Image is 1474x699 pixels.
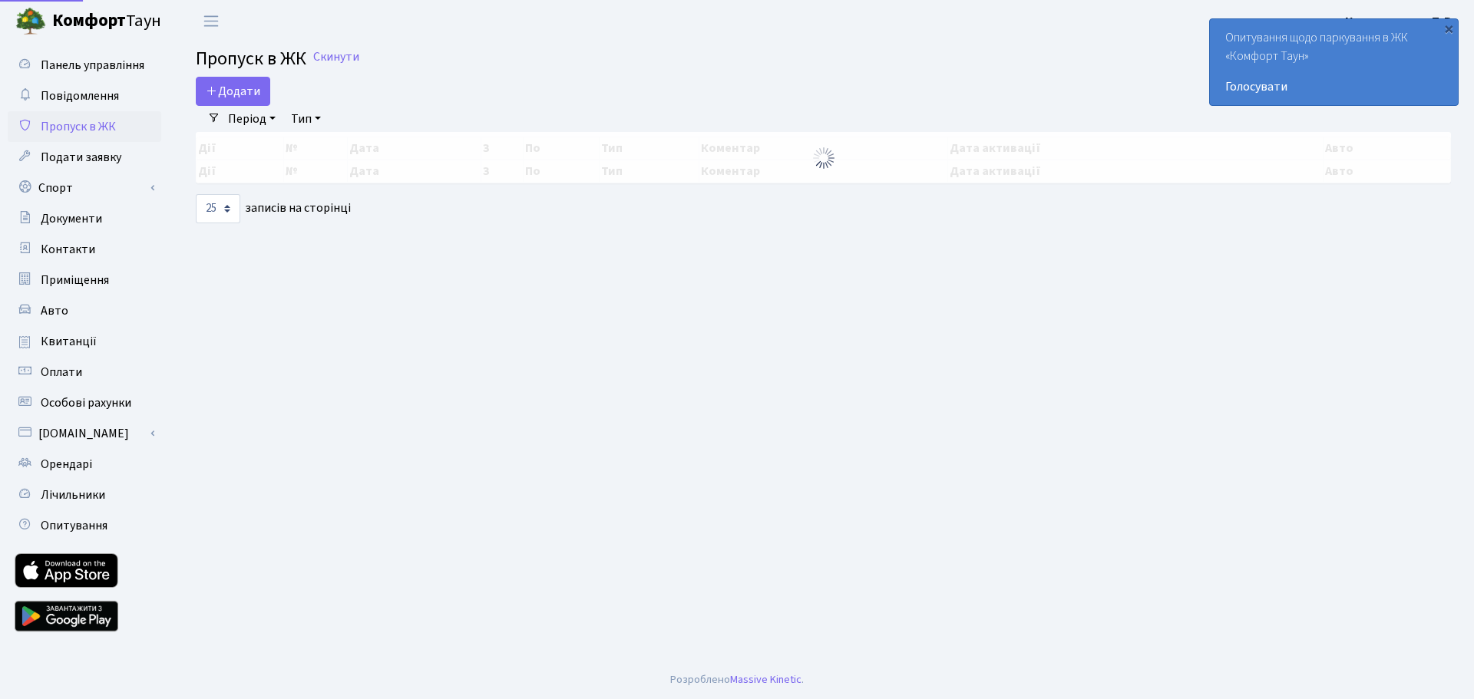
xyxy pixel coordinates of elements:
[8,326,161,357] a: Квитанції
[8,387,161,418] a: Особові рахунки
[222,106,282,132] a: Період
[196,194,351,223] label: записів на сторінці
[41,456,92,473] span: Орендарі
[192,8,230,34] button: Переключити навігацію
[1210,19,1458,105] div: Опитування щодо паркування в ЖК «Комфорт Таун»
[206,83,260,100] span: Додати
[8,173,161,203] a: Спорт
[8,265,161,295] a: Приміщення
[41,272,109,289] span: Приміщення
[1441,21,1456,36] div: ×
[41,364,82,381] span: Оплати
[41,149,121,166] span: Подати заявку
[41,302,68,319] span: Авто
[8,295,161,326] a: Авто
[41,394,131,411] span: Особові рахунки
[8,357,161,387] a: Оплати
[8,111,161,142] a: Пропуск в ЖК
[41,241,95,258] span: Контакти
[41,57,144,74] span: Панель управління
[1225,77,1443,96] a: Голосувати
[52,8,126,33] b: Комфорт
[8,449,161,480] a: Орендарі
[8,50,161,81] a: Панель управління
[8,418,161,449] a: [DOMAIN_NAME]
[1345,12,1456,31] a: Каричковська Т. В.
[8,81,161,111] a: Повідомлення
[285,106,327,132] a: Тип
[670,671,804,688] div: Розроблено .
[8,142,161,173] a: Подати заявку
[41,210,102,227] span: Документи
[196,194,240,223] select: записів на сторінці
[41,118,116,135] span: Пропуск в ЖК
[52,8,161,35] span: Таун
[8,480,161,510] a: Лічильники
[8,234,161,265] a: Контакти
[41,87,119,104] span: Повідомлення
[41,333,97,350] span: Квитанції
[41,486,105,503] span: Лічильники
[313,50,359,64] a: Скинути
[811,146,836,170] img: Обробка...
[1345,13,1456,30] b: Каричковська Т. В.
[8,510,161,541] a: Опитування
[41,517,107,534] span: Опитування
[15,6,46,37] img: logo.png
[196,45,306,72] span: Пропуск в ЖК
[730,671,801,687] a: Massive Kinetic
[8,203,161,234] a: Документи
[196,77,270,106] a: Додати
